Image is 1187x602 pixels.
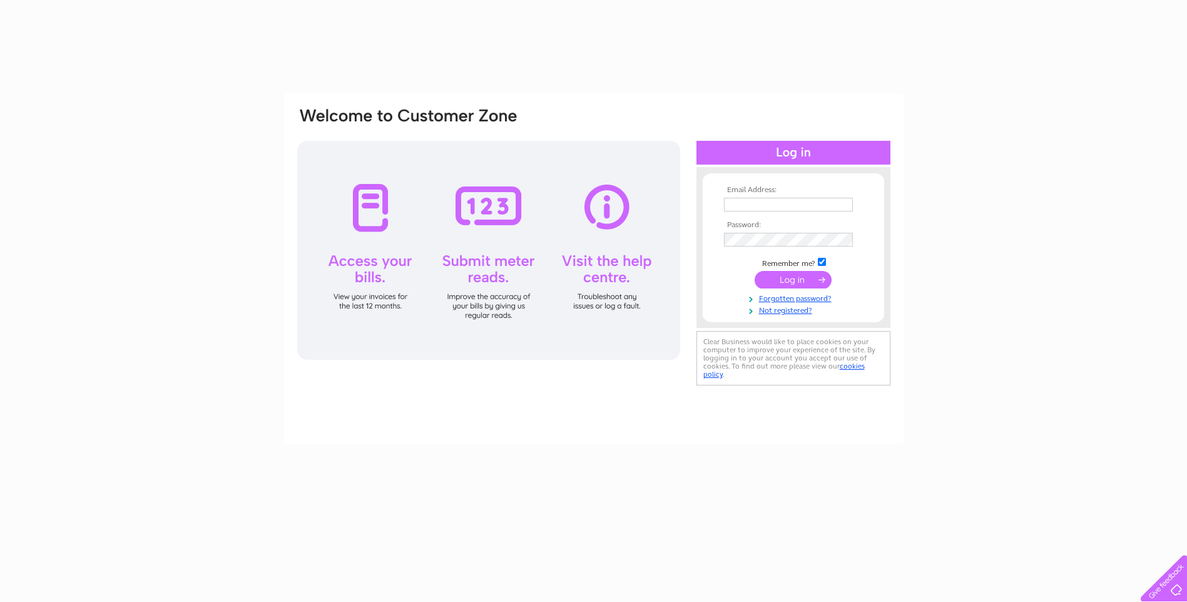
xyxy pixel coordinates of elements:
[721,221,866,230] th: Password:
[703,362,865,379] a: cookies policy
[755,271,832,288] input: Submit
[696,331,890,385] div: Clear Business would like to place cookies on your computer to improve your experience of the sit...
[724,292,866,304] a: Forgotten password?
[724,304,866,315] a: Not registered?
[721,186,866,195] th: Email Address:
[721,256,866,268] td: Remember me?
